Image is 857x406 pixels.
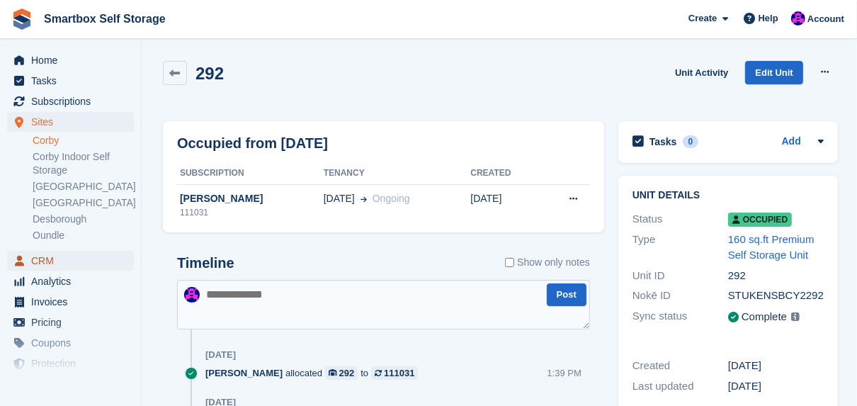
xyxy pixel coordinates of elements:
div: [DATE] [205,349,236,361]
div: Created [632,358,728,374]
h2: Unit details [632,190,824,201]
a: Corby [33,134,134,147]
div: Complete [742,309,787,325]
a: menu [7,50,134,70]
span: Tasks [31,71,116,91]
div: Unit ID [632,268,728,284]
a: menu [7,292,134,312]
span: Ongoing [373,193,410,204]
a: 111031 [371,366,418,380]
div: Type [632,232,728,264]
span: [PERSON_NAME] [205,366,283,380]
a: menu [7,354,134,373]
label: Show only notes [505,255,590,270]
span: Occupied [728,213,792,227]
div: Last updated [632,378,728,395]
th: Tenancy [324,162,471,185]
a: 292 [325,366,358,380]
span: Home [31,50,116,70]
span: CRM [31,251,116,271]
span: [DATE] [324,191,355,206]
div: 1:39 PM [547,366,581,380]
div: Sync status [632,308,728,326]
a: menu [7,333,134,353]
span: Sites [31,112,116,132]
a: [GEOGRAPHIC_DATA] [33,180,134,193]
a: Edit Unit [745,61,802,84]
a: menu [7,112,134,132]
div: Status [632,211,728,227]
span: Analytics [31,271,116,291]
span: Create [688,11,717,26]
a: menu [7,71,134,91]
input: Show only notes [505,255,514,270]
div: 292 [339,366,355,380]
a: Smartbox Self Storage [38,7,171,30]
a: Oundle [33,229,134,242]
a: Desborough [33,213,134,226]
div: [DATE] [728,378,824,395]
img: Sam Austin [791,11,805,26]
h2: Occupied from [DATE] [177,132,328,154]
h2: Timeline [177,255,234,271]
span: Protection [31,354,116,373]
img: stora-icon-8386f47178a22dfd0bd8f6a31ec36ba5ce8667c1dd55bd0f319d3a0aa187defe.svg [11,9,33,30]
div: 111031 [177,206,324,219]
a: 160 sq.ft Premium Self Storage Unit [728,233,815,261]
a: Unit Activity [669,61,734,84]
span: Help [759,11,778,26]
div: allocated to [205,366,425,380]
a: Add [782,134,801,150]
a: [GEOGRAPHIC_DATA] [33,196,134,210]
a: Corby Indoor Self Storage [33,150,134,177]
div: [PERSON_NAME] [177,191,324,206]
th: Subscription [177,162,324,185]
img: Sam Austin [184,287,200,303]
span: Account [807,12,844,26]
div: [DATE] [728,358,824,374]
span: Pricing [31,312,116,332]
a: menu [7,91,134,111]
td: [DATE] [470,184,539,227]
button: Post [547,283,586,307]
div: 0 [683,135,699,148]
span: Invoices [31,292,116,312]
div: 111031 [384,366,414,380]
th: Created [470,162,539,185]
a: menu [7,251,134,271]
h2: Tasks [649,135,677,148]
span: Coupons [31,333,116,353]
div: STUKENSBCY2292 [728,288,824,304]
span: Subscriptions [31,91,116,111]
div: Nokē ID [632,288,728,304]
div: 292 [728,268,824,284]
a: menu [7,312,134,332]
img: icon-info-grey-7440780725fd019a000dd9b08b2336e03edf1995a4989e88bcd33f0948082b44.svg [791,312,800,321]
a: menu [7,271,134,291]
h2: 292 [195,64,224,83]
